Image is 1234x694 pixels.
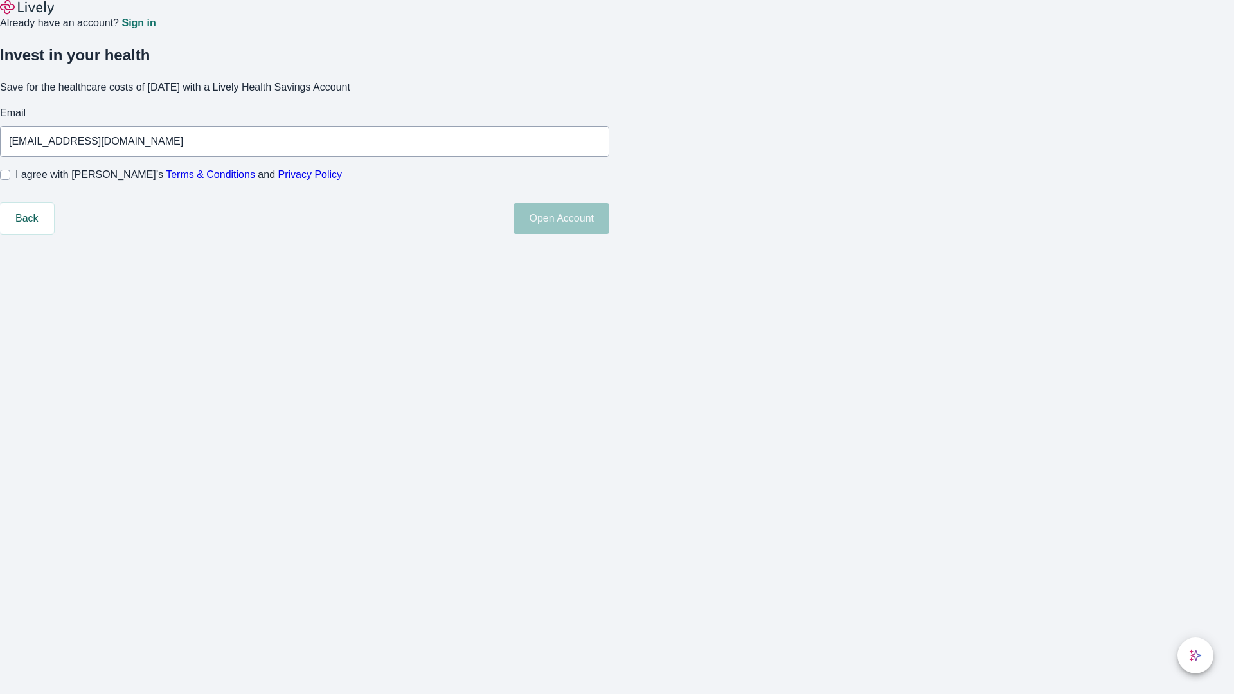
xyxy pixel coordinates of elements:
button: chat [1177,637,1213,673]
svg: Lively AI Assistant [1189,649,1202,662]
a: Privacy Policy [278,169,343,180]
a: Sign in [121,18,156,28]
span: I agree with [PERSON_NAME]’s and [15,167,342,182]
a: Terms & Conditions [166,169,255,180]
